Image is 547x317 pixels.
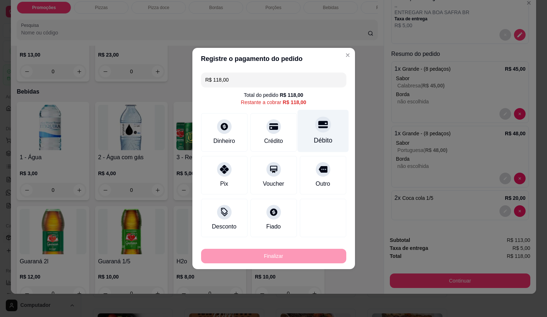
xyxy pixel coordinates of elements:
div: Pix [220,180,228,188]
button: Close [342,49,354,61]
input: Ex.: hambúrguer de cordeiro [205,73,342,87]
div: Outro [315,180,330,188]
div: Dinheiro [213,137,235,145]
header: Registre o pagamento do pedido [192,48,355,70]
div: R$ 118,00 [283,99,306,106]
div: Total do pedido [244,91,303,99]
div: Crédito [264,137,283,145]
div: Débito [314,136,332,145]
div: Fiado [266,222,281,231]
div: Voucher [263,180,284,188]
div: R$ 118,00 [280,91,303,99]
div: Desconto [212,222,237,231]
div: Restante a cobrar [241,99,306,106]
